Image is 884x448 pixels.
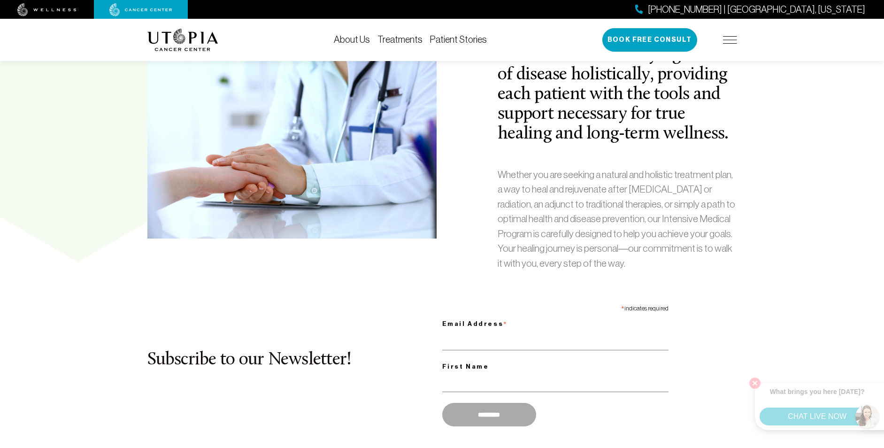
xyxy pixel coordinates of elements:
span: [PHONE_NUMBER] | [GEOGRAPHIC_DATA], [US_STATE] [648,3,865,16]
a: Patient Stories [430,34,487,45]
h2: Subscribe to our Newsletter! [147,350,442,370]
button: Book Free Consult [602,28,697,52]
label: Email Address [442,314,669,331]
h2: At Utopia Wellness and [MEDICAL_DATA], our goal is to address the underlying causes of disease ho... [498,6,737,144]
a: Treatments [377,34,423,45]
img: At Utopia Wellness and Cancer Center, our goal is to address the underlying causes of disease hol... [147,46,437,239]
a: About Us [334,34,370,45]
img: wellness [17,3,77,16]
img: logo [147,29,218,51]
img: cancer center [109,3,172,16]
a: [PHONE_NUMBER] | [GEOGRAPHIC_DATA], [US_STATE] [635,3,865,16]
div: indicates required [442,301,669,314]
label: First Name [442,361,669,372]
p: Whether you are seeking a natural and holistic treatment plan, a way to heal and rejuvenate after... [498,167,737,271]
img: icon-hamburger [723,36,737,44]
